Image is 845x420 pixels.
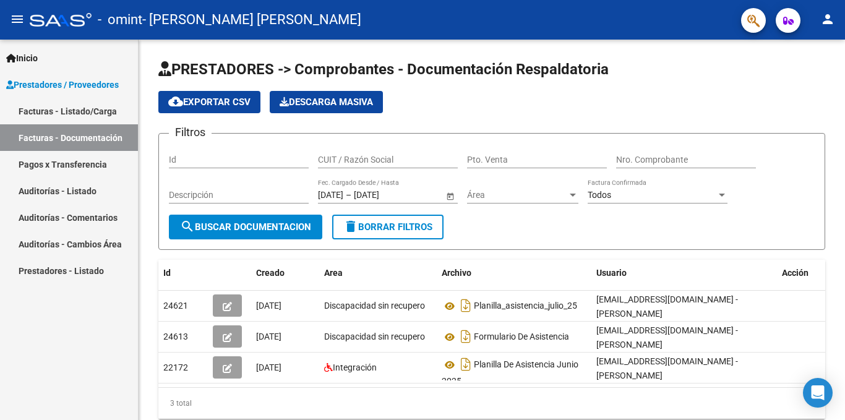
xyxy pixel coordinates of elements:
datatable-header-cell: Archivo [437,260,591,286]
span: - omint [98,6,142,33]
app-download-masive: Descarga masiva de comprobantes (adjuntos) [270,91,383,113]
span: Planilla De Asistencia Junio 2025 [442,360,578,387]
span: [EMAIL_ADDRESS][DOMAIN_NAME] - [PERSON_NAME] [596,325,738,349]
span: Buscar Documentacion [180,221,311,233]
span: 22172 [163,362,188,372]
span: Creado [256,268,285,278]
datatable-header-cell: Creado [251,260,319,286]
button: Buscar Documentacion [169,215,322,239]
div: Open Intercom Messenger [803,378,833,408]
button: Descarga Masiva [270,91,383,113]
span: – [346,190,351,200]
span: [EMAIL_ADDRESS][DOMAIN_NAME] - [PERSON_NAME] [596,356,738,380]
span: 24621 [163,301,188,311]
datatable-header-cell: Area [319,260,437,286]
h3: Filtros [169,124,212,141]
mat-icon: menu [10,12,25,27]
span: Usuario [596,268,627,278]
i: Descargar documento [458,296,474,315]
span: Borrar Filtros [343,221,432,233]
div: 3 total [158,388,825,419]
mat-icon: cloud_download [168,94,183,109]
span: Formulario De Asistencia [474,332,569,342]
span: Descarga Masiva [280,96,373,108]
span: Discapacidad sin recupero [324,301,425,311]
i: Descargar documento [458,327,474,346]
button: Exportar CSV [158,91,260,113]
button: Open calendar [444,189,457,202]
datatable-header-cell: Acción [777,260,839,286]
span: Todos [588,190,611,200]
i: Descargar documento [458,354,474,374]
span: Inicio [6,51,38,65]
span: Discapacidad sin recupero [324,332,425,341]
span: Exportar CSV [168,96,251,108]
span: Area [324,268,343,278]
datatable-header-cell: Usuario [591,260,777,286]
mat-icon: delete [343,219,358,234]
datatable-header-cell: Id [158,260,208,286]
input: Fecha fin [354,190,414,200]
span: [DATE] [256,301,281,311]
span: [DATE] [256,362,281,372]
span: Id [163,268,171,278]
span: Planilla_asistencia_julio_25 [474,301,577,311]
mat-icon: person [820,12,835,27]
span: PRESTADORES -> Comprobantes - Documentación Respaldatoria [158,61,609,78]
span: Acción [782,268,809,278]
input: Fecha inicio [318,190,343,200]
span: 24613 [163,332,188,341]
span: [DATE] [256,332,281,341]
span: Prestadores / Proveedores [6,78,119,92]
button: Borrar Filtros [332,215,444,239]
span: Área [467,190,567,200]
span: - [PERSON_NAME] [PERSON_NAME] [142,6,361,33]
span: Integración [333,362,377,372]
span: Archivo [442,268,471,278]
span: [EMAIL_ADDRESS][DOMAIN_NAME] - [PERSON_NAME] [596,294,738,319]
mat-icon: search [180,219,195,234]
